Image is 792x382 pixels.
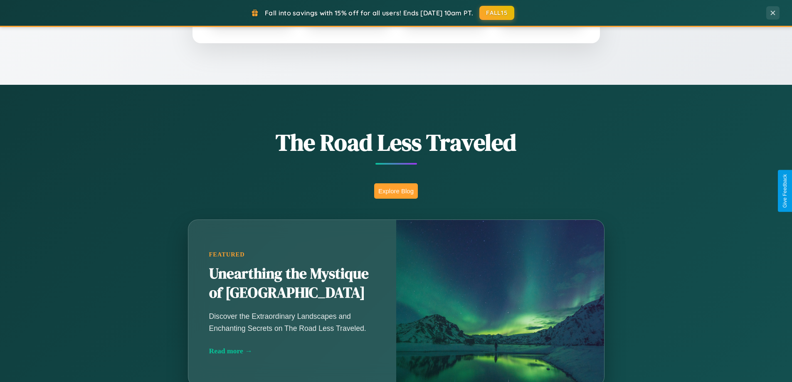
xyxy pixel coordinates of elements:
div: Give Feedback [782,174,788,208]
div: Read more → [209,347,375,355]
h2: Unearthing the Mystique of [GEOGRAPHIC_DATA] [209,264,375,303]
div: Featured [209,251,375,258]
p: Discover the Extraordinary Landscapes and Enchanting Secrets on The Road Less Traveled. [209,311,375,334]
button: Explore Blog [374,183,418,199]
h1: The Road Less Traveled [147,126,646,158]
span: Fall into savings with 15% off for all users! Ends [DATE] 10am PT. [265,9,473,17]
button: FALL15 [479,6,514,20]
